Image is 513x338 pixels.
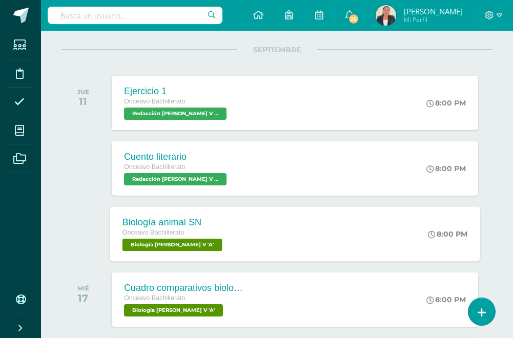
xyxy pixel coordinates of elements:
[348,13,359,25] span: 25
[77,95,89,108] div: 11
[124,163,186,171] span: Onceavo Bachillerato
[124,294,186,302] span: Onceavo Bachillerato
[426,98,466,108] div: 8:00 PM
[124,152,229,162] div: Cuento literario
[124,173,227,185] span: Redacción Bach V 'A'
[122,229,184,236] span: Onceavo Bachillerato
[404,6,463,16] span: [PERSON_NAME]
[48,7,222,24] input: Busca un usuario...
[77,285,89,292] div: MIÉ
[124,304,223,316] span: Biología Bach V 'A'
[122,239,222,251] span: Biología Bach V 'A'
[237,45,317,54] span: SEPTIEMBRE
[404,15,463,24] span: Mi Perfil
[428,229,468,239] div: 8:00 PM
[124,108,227,120] span: Redacción Bach V 'A'
[77,88,89,95] div: JUE
[426,164,466,173] div: 8:00 PM
[124,98,186,105] span: Onceavo Bachillerato
[77,292,89,304] div: 17
[376,5,396,26] img: 8bc7430e3f8928aa100dcf47602cf1d2.png
[124,283,247,293] div: Cuadro comparativos biología animal
[426,295,466,304] div: 8:00 PM
[122,217,225,227] div: Biología animal SN
[124,86,229,97] div: Ejercicio 1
